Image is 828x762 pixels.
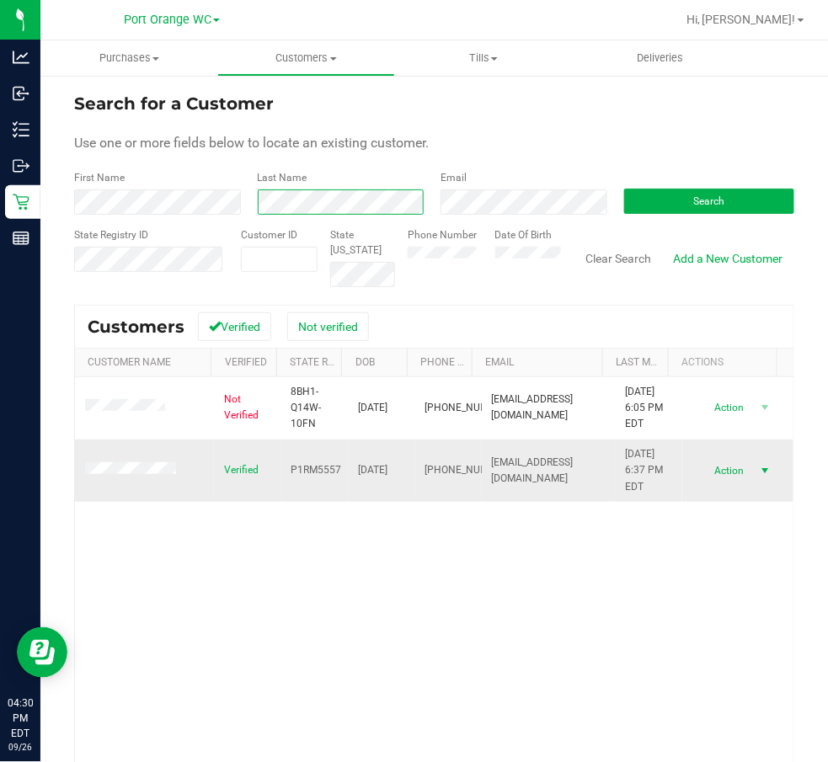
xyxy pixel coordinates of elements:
a: Verified [225,356,267,368]
span: Purchases [40,51,217,66]
a: Deliveries [572,40,749,76]
span: [PHONE_NUMBER] [425,400,509,416]
span: Tills [396,51,571,66]
span: select [755,396,776,419]
span: P1RM5557 [291,462,342,478]
span: Port Orange WC [124,13,211,27]
label: Date Of Birth [495,227,553,242]
span: Deliveries [615,51,707,66]
span: [DATE] [358,400,387,416]
span: [DATE] 6:05 PM EDT [625,384,671,433]
span: Action [700,459,755,482]
inline-svg: Retail [13,194,29,210]
a: Last Modified [617,356,688,368]
span: Use one or more fields below to locate an existing customer. [74,135,429,151]
p: 09/26 [8,742,33,754]
label: First Name [74,170,125,185]
span: 8BH1-Q14W-10FN [291,384,338,433]
a: DOB [355,356,375,368]
span: [DATE] [358,462,387,478]
a: Phone Number [420,356,498,368]
button: Not verified [287,312,369,341]
inline-svg: Outbound [13,157,29,174]
label: State Registry ID [74,227,148,242]
span: Search [693,195,724,207]
span: Verified [224,462,259,478]
a: Tills [395,40,572,76]
label: State [US_STATE] [330,227,395,258]
button: Verified [198,312,271,341]
span: Action [700,396,755,419]
span: Hi, [PERSON_NAME]! [686,13,796,26]
inline-svg: Analytics [13,49,29,66]
inline-svg: Inbound [13,85,29,102]
inline-svg: Inventory [13,121,29,138]
button: Search [624,189,795,214]
inline-svg: Reports [13,230,29,247]
span: [EMAIL_ADDRESS][DOMAIN_NAME] [492,455,606,487]
a: Customer Name [88,356,171,368]
button: Clear Search [574,244,662,273]
div: Actions [681,356,771,368]
span: select [755,459,776,482]
span: [PHONE_NUMBER] [425,462,509,478]
a: Email [486,356,515,368]
p: 04:30 PM EDT [8,696,33,742]
label: Email [441,170,467,185]
a: Add a New Customer [662,244,794,273]
span: [DATE] 6:37 PM EDT [625,446,671,495]
label: Phone Number [408,227,477,242]
span: Customers [88,317,184,337]
span: [EMAIL_ADDRESS][DOMAIN_NAME] [492,392,606,424]
label: Last Name [258,170,307,185]
span: Not Verified [224,392,270,424]
span: Customers [218,51,393,66]
label: Customer ID [241,227,297,242]
iframe: Resource center [17,627,67,678]
a: Purchases [40,40,217,76]
a: Customers [217,40,394,76]
span: Search for a Customer [74,93,274,114]
a: State Registry Id [290,356,378,368]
